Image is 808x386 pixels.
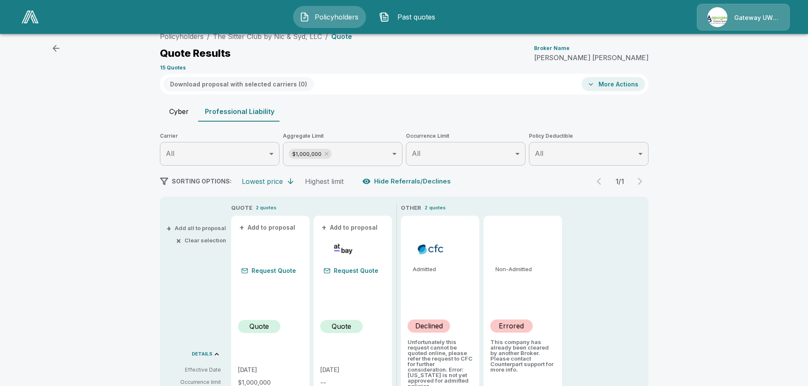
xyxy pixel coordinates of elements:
p: [DATE] [238,367,303,373]
img: Past quotes Icon [379,12,389,22]
p: DETAILS [192,352,212,356]
span: + [166,225,171,231]
span: × [176,238,181,243]
li: / [325,31,328,42]
span: + [239,225,244,230]
button: Request Quote [320,265,382,277]
span: Carrier [160,132,280,140]
p: Occurrence limit [167,378,221,386]
button: ×Clear selection [178,238,226,243]
a: The Sitter Club by Nic & Syd, LLC [213,32,322,41]
button: Download proposal with selected carriers (0) [163,77,314,91]
div: Lowest price [242,177,283,186]
img: archmpl [241,243,281,255]
p: Errored [499,321,524,331]
img: atbaympl [324,243,363,255]
p: quotes [429,204,446,211]
p: This company has already been cleared by another Broker. Please contact Counterpart support for m... [490,339,555,372]
button: +Add all to proposal [168,225,226,231]
p: Admitted [413,267,472,272]
span: Policyholders [313,12,360,22]
p: Quote [249,321,269,331]
button: +Add to proposal [238,223,297,232]
button: +Add to proposal [320,223,380,232]
span: Aggregate Limit [283,132,403,140]
p: 2 quotes [256,204,277,211]
span: All [535,149,543,158]
p: Quote [331,33,352,40]
img: Policyholders Icon [299,12,310,22]
span: All [412,149,420,158]
nav: breadcrumb [160,31,352,42]
p: [DATE] [320,367,385,373]
p: Non-Admitted [495,267,555,272]
span: Occurrence Limit [406,132,526,140]
div: Highest limit [305,177,344,186]
li: / [207,31,210,42]
p: 1 / 1 [611,178,628,185]
span: $1,000,000 [289,149,325,159]
button: Request Quote [238,265,299,277]
button: More Actions [582,77,645,91]
img: counterpartmpl [494,243,533,255]
p: [PERSON_NAME] [PERSON_NAME] [534,54,649,61]
p: Effective Date [167,366,221,374]
p: Declined [415,321,443,331]
p: 15 Quotes [160,65,186,70]
p: OTHER [401,204,421,212]
p: QUOTE [231,204,252,212]
img: AA Logo [22,11,39,23]
button: Cyber [160,101,198,122]
p: Quote [332,321,351,331]
img: cfcmpl [411,243,450,255]
p: 2 [425,204,428,211]
span: + [322,225,327,230]
button: Policyholders IconPolicyholders [293,6,366,28]
button: Past quotes IconPast quotes [373,6,446,28]
p: $1,000,000 [238,380,303,386]
p: Quote Results [160,48,231,58]
button: Professional Liability [198,101,281,122]
button: Hide Referrals/Declines [361,173,454,189]
p: -- [320,380,385,386]
a: Policyholders [160,32,204,41]
span: Past quotes [393,12,439,22]
span: All [166,149,174,158]
p: Broker Name [534,46,570,51]
div: $1,000,000 [289,149,332,159]
span: Policy Deductible [529,132,649,140]
span: SORTING OPTIONS: [172,178,232,185]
